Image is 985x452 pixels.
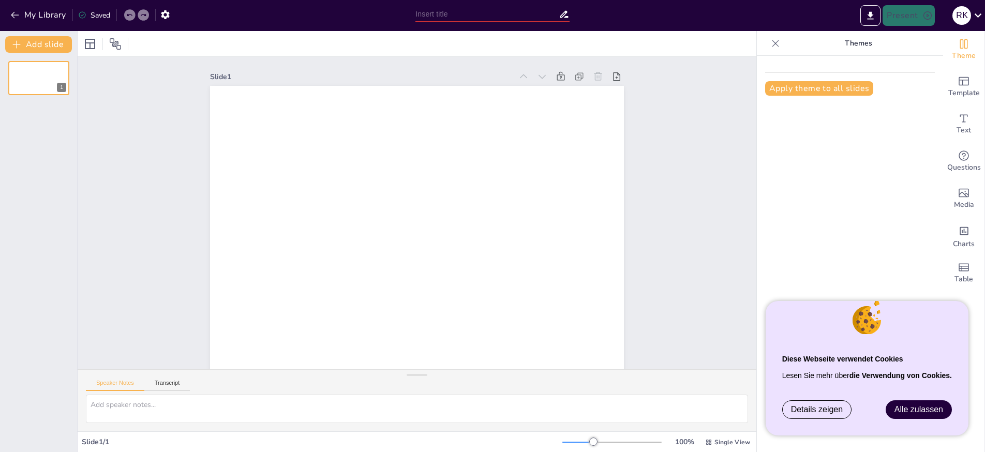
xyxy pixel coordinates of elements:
button: Add slide [5,36,72,53]
div: Add ready made slides [943,68,984,106]
button: Present [883,5,934,26]
span: Media [954,199,974,210]
strong: Diese Webseite verwendet Cookies [782,355,903,363]
div: 1 [8,61,69,95]
input: Insert title [415,7,558,22]
span: Text [957,125,971,136]
button: My Library [8,7,70,23]
span: Template [948,87,980,99]
span: Alle zulassen [894,405,943,414]
button: R K [952,5,971,26]
button: Speaker Notes [86,380,144,391]
span: Questions [947,162,981,173]
div: Add text boxes [943,106,984,143]
button: Transcript [144,380,190,391]
div: 100 % [672,437,697,447]
span: Table [954,274,973,285]
a: Details zeigen [783,401,852,418]
p: Themes [784,31,933,56]
button: Apply theme to all slides [765,81,873,96]
a: die Verwendung von Cookies. [849,371,952,380]
span: Position [109,38,122,50]
div: Get real-time input from your audience [943,143,984,180]
div: Saved [78,10,110,20]
div: Change the overall theme [943,31,984,68]
span: Theme [952,50,976,62]
span: Details zeigen [791,405,843,414]
span: Single View [714,438,750,446]
div: Add charts and graphs [943,217,984,254]
p: Lesen Sie mehr über [782,367,952,384]
div: Slide 1 / 1 [82,437,562,447]
span: Charts [953,238,975,250]
div: Slide 1 [210,72,512,82]
button: Export to PowerPoint [860,5,880,26]
div: 1 [57,83,66,92]
div: Add images, graphics, shapes or video [943,180,984,217]
div: Layout [82,36,98,52]
a: Alle zulassen [886,401,951,418]
div: Add a table [943,254,984,292]
div: R K [952,6,971,25]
